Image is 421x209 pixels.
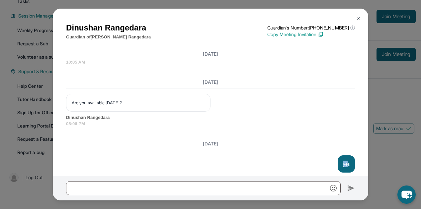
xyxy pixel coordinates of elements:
[66,121,355,127] span: 05:06 PM
[397,185,416,204] button: chat-button
[66,51,355,57] h3: [DATE]
[330,185,337,191] img: Emoji
[336,175,355,182] span: 04:54 PM
[347,184,355,192] img: Send icon
[66,59,355,66] span: 10:05 AM
[66,114,355,121] span: Dinushan Rangedara
[66,140,355,147] h3: [DATE]
[267,25,355,31] p: Guardian's Number: [PHONE_NUMBER]
[343,161,350,167] p: yes
[318,31,324,37] img: Copy Icon
[66,34,151,40] p: Guardian of [PERSON_NAME] Rangedara
[350,25,355,31] span: ⓘ
[356,16,361,21] img: Close Icon
[66,79,355,85] h3: [DATE]
[72,99,205,106] p: Are you available [DATE]?
[267,31,355,38] p: Copy Meeting Invitation
[66,22,151,34] h1: Dinushan Rangedara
